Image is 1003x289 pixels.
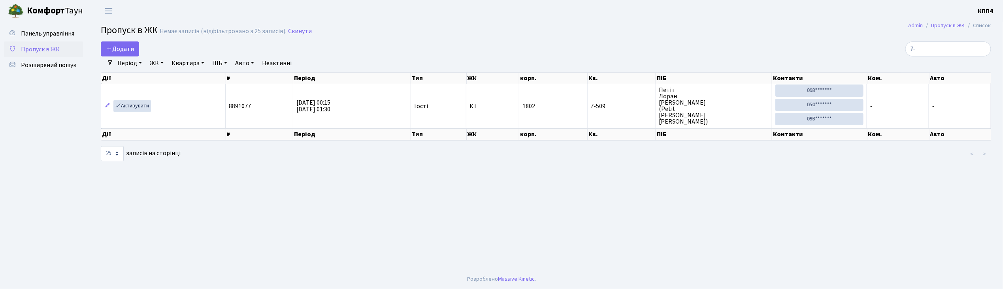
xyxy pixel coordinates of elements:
th: Ком. [867,128,929,140]
th: Період [293,128,411,140]
th: ПІБ [656,73,772,84]
span: Додати [106,45,134,53]
th: ЖК [467,128,520,140]
th: Тип [411,73,466,84]
span: КТ [469,103,516,109]
select: записів на сторінці [101,146,124,161]
b: КПП4 [978,7,994,15]
a: Пропуск в ЖК [931,21,965,30]
a: Пропуск в ЖК [4,41,83,57]
th: Дії [101,73,226,84]
input: Пошук... [905,41,991,56]
th: Контакти [772,73,867,84]
th: Авто [929,73,992,84]
span: - [932,102,935,111]
nav: breadcrumb [897,17,1003,34]
span: Панель управління [21,29,74,38]
a: ПІБ [209,56,230,70]
span: 7-509 [591,103,652,109]
a: Розширений пошук [4,57,83,73]
label: записів на сторінці [101,146,181,161]
a: Панель управління [4,26,83,41]
a: Неактивні [259,56,295,70]
span: 8891077 [229,102,251,111]
span: Гості [414,103,428,109]
th: корп. [519,128,588,140]
a: КПП4 [978,6,994,16]
span: Петіт Лоран [PERSON_NAME] (Petit [PERSON_NAME] [PERSON_NAME]) [659,87,769,125]
a: Admin [909,21,923,30]
span: 1802 [522,102,535,111]
th: # [226,73,293,84]
span: Розширений пошук [21,61,76,69]
th: Контакти [772,128,867,140]
div: Розроблено . [467,275,536,283]
span: Пропуск в ЖК [21,45,60,54]
th: Ком. [867,73,929,84]
a: Додати [101,41,139,56]
span: - [870,102,873,111]
th: ЖК [467,73,520,84]
a: ЖК [147,56,167,70]
th: Дії [101,128,226,140]
div: Немає записів (відфільтровано з 25 записів). [160,28,287,35]
a: Квартира [168,56,207,70]
a: Період [114,56,145,70]
a: Скинути [288,28,312,35]
th: ПІБ [656,128,772,140]
th: # [226,128,293,140]
a: Авто [232,56,257,70]
th: Період [293,73,411,84]
button: Переключити навігацію [99,4,119,17]
th: Кв. [588,73,656,84]
th: Авто [929,128,992,140]
img: logo.png [8,3,24,19]
span: Пропуск в ЖК [101,23,158,37]
span: [DATE] 00:15 [DATE] 01:30 [296,98,330,114]
th: Кв. [588,128,656,140]
li: Список [965,21,991,30]
a: Активувати [113,100,151,112]
b: Комфорт [27,4,65,17]
th: корп. [519,73,588,84]
a: Massive Kinetic [498,275,535,283]
span: Таун [27,4,83,18]
th: Тип [411,128,466,140]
